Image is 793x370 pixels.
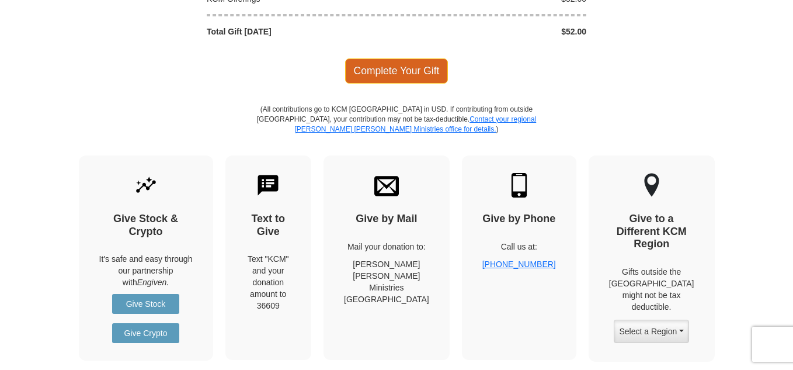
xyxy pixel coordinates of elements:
[344,213,429,226] h4: Give by Mail
[344,241,429,253] p: Mail your donation to:
[609,266,694,313] p: Gifts outside the [GEOGRAPHIC_DATA] might not be tax deductible.
[99,253,193,288] p: It's safe and easy through our partnership with
[396,26,593,37] div: $52.00
[644,173,660,198] img: other-region
[482,260,556,269] a: [PHONE_NUMBER]
[201,26,397,37] div: Total Gift [DATE]
[134,173,158,198] img: give-by-stock.svg
[256,105,537,155] p: (All contributions go to KCM [GEOGRAPHIC_DATA] in USD. If contributing from outside [GEOGRAPHIC_D...
[294,115,536,133] a: Contact your regional [PERSON_NAME] [PERSON_NAME] Ministries office for details.
[256,173,280,198] img: text-to-give.svg
[609,213,694,251] h4: Give to a Different KCM Region
[246,253,291,312] div: Text "KCM" and your donation amount to 36609
[344,258,429,305] p: [PERSON_NAME] [PERSON_NAME] Ministries [GEOGRAPHIC_DATA]
[614,320,688,343] button: Select a Region
[345,58,448,83] span: Complete Your Gift
[112,294,179,314] a: Give Stock
[246,213,291,238] h4: Text to Give
[99,213,193,238] h4: Give Stock & Crypto
[482,213,556,226] h4: Give by Phone
[482,241,556,253] p: Call us at:
[507,173,531,198] img: mobile.svg
[137,278,169,287] i: Engiven.
[374,173,399,198] img: envelope.svg
[112,323,179,343] a: Give Crypto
